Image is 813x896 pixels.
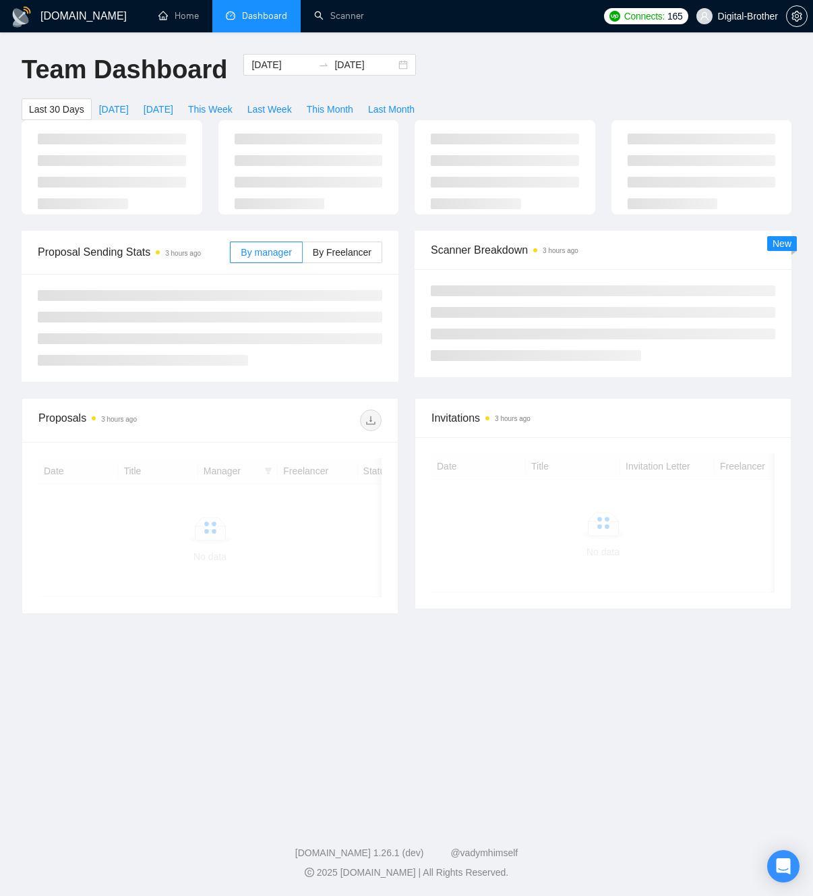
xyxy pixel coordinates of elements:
span: Proposal Sending Stats [38,244,230,260]
a: searchScanner [314,10,364,22]
span: to [318,59,329,70]
span: Dashboard [242,10,287,22]
a: [DOMAIN_NAME] 1.26.1 (dev) [295,847,424,858]
img: upwork-logo.png [609,11,620,22]
a: homeHome [158,10,199,22]
button: Last Month [361,99,422,120]
button: [DATE] [136,99,181,120]
span: This Week [188,102,233,117]
input: Start date [251,57,313,72]
button: This Month [299,99,361,120]
div: Open Intercom Messenger [767,850,800,883]
span: Last Week [247,102,292,117]
div: Proposals [38,410,210,431]
button: Last 30 Days [22,99,92,120]
a: @vadymhimself [450,847,518,858]
span: [DATE] [99,102,129,117]
button: setting [786,5,808,27]
span: By Freelancer [313,247,371,258]
span: Connects: [624,9,665,24]
span: [DATE] [144,102,173,117]
a: setting [786,11,808,22]
time: 3 hours ago [101,416,137,423]
div: 2025 [DOMAIN_NAME] | All Rights Reserved. [11,866,802,880]
time: 3 hours ago [165,250,201,257]
span: New [773,238,791,249]
button: Last Week [240,99,299,120]
span: This Month [307,102,353,117]
span: dashboard [226,11,235,20]
span: Invitations [431,410,775,426]
span: setting [787,11,807,22]
img: logo [11,6,32,28]
span: By manager [241,247,291,258]
button: [DATE] [92,99,136,120]
h1: Team Dashboard [22,54,227,86]
button: This Week [181,99,240,120]
time: 3 hours ago [495,415,531,422]
span: 165 [667,9,682,24]
span: Last Month [368,102,415,117]
time: 3 hours ago [543,247,578,254]
span: user [700,11,709,21]
span: Scanner Breakdown [431,242,775,258]
span: Last 30 Days [29,102,84,117]
input: End date [334,57,396,72]
span: copyright [305,868,314,877]
span: swap-right [318,59,329,70]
